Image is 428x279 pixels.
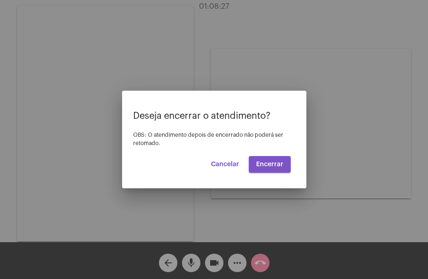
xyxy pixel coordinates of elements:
[256,161,283,168] span: Encerrar
[133,111,295,121] p: Deseja encerrar o atendimento?
[211,161,239,168] span: Cancelar
[249,156,291,173] button: Encerrar
[133,132,283,146] span: OBS: O atendimento depois de encerrado não poderá ser retomado.
[204,156,246,173] button: Cancelar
